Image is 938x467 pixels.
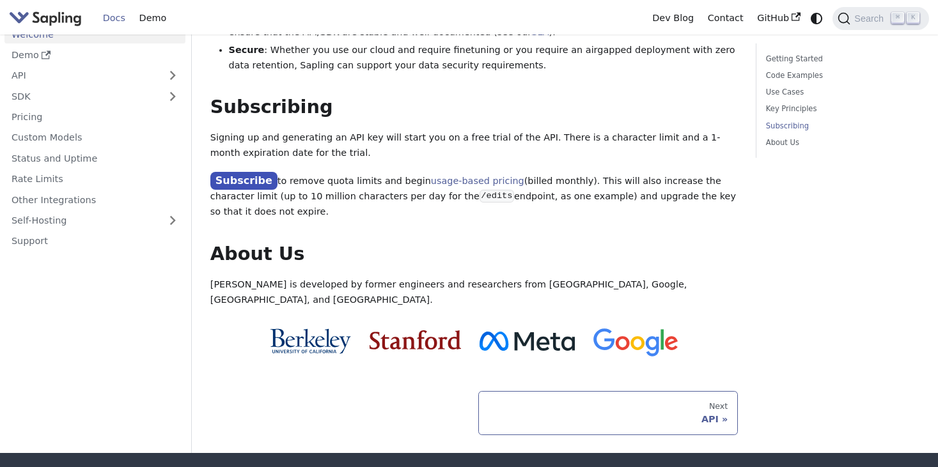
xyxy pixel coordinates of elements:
a: About Us [766,137,915,149]
span: Search [850,13,891,24]
a: Code Examples [766,70,915,82]
a: Demo [4,46,185,65]
a: Subscribe [210,172,277,190]
a: Contact [701,8,751,28]
a: GitHub [750,8,807,28]
a: Self-Hosting [4,211,185,230]
a: Subscribing [766,120,915,132]
a: NextAPI [478,391,737,434]
a: Getting Started [766,53,915,65]
a: Key Principles [766,103,915,115]
kbd: ⌘ [891,12,904,24]
a: Docs [96,8,132,28]
a: Custom Models [4,128,185,147]
img: Google [593,328,678,357]
img: Sapling.ai [9,9,82,27]
a: Rate Limits [4,170,185,188]
img: Cal [270,328,351,354]
h2: About Us [210,243,738,266]
img: Stanford [370,330,461,349]
a: Sapling.ai [9,9,86,27]
a: Other Integrations [4,191,185,210]
a: Dev Blog [645,8,700,28]
button: Search (Command+K) [832,7,928,30]
a: SDK [4,88,160,106]
a: Support [4,232,185,250]
button: Expand sidebar category 'API' [160,66,185,85]
h2: Subscribing [210,96,738,119]
a: usage-based pricing [431,176,524,186]
a: Pricing [4,108,185,126]
strong: Secure [229,45,265,55]
a: Status and Uptime [4,149,185,168]
a: Use Cases [766,86,915,98]
code: /edits [480,190,514,203]
button: Expand sidebar category 'SDK' [160,88,185,106]
p: to remove quota limits and begin (billed monthly). This will also increase the character limit (u... [210,172,738,220]
div: Next [489,401,728,411]
li: : Whether you use our cloud and require finetuning or you require an airgapped deployment with ze... [229,43,738,73]
p: Signing up and generating an API key will start you on a free trial of the API. There is a charac... [210,130,738,161]
img: Meta [480,332,575,351]
button: Switch between dark and light mode (currently system mode) [808,9,826,27]
kbd: K [907,12,919,24]
a: Demo [132,8,173,28]
a: API [4,66,160,85]
div: API [489,413,728,425]
nav: Docs pages [210,391,738,434]
p: [PERSON_NAME] is developed by former engineers and researchers from [GEOGRAPHIC_DATA], Google, [G... [210,277,738,308]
